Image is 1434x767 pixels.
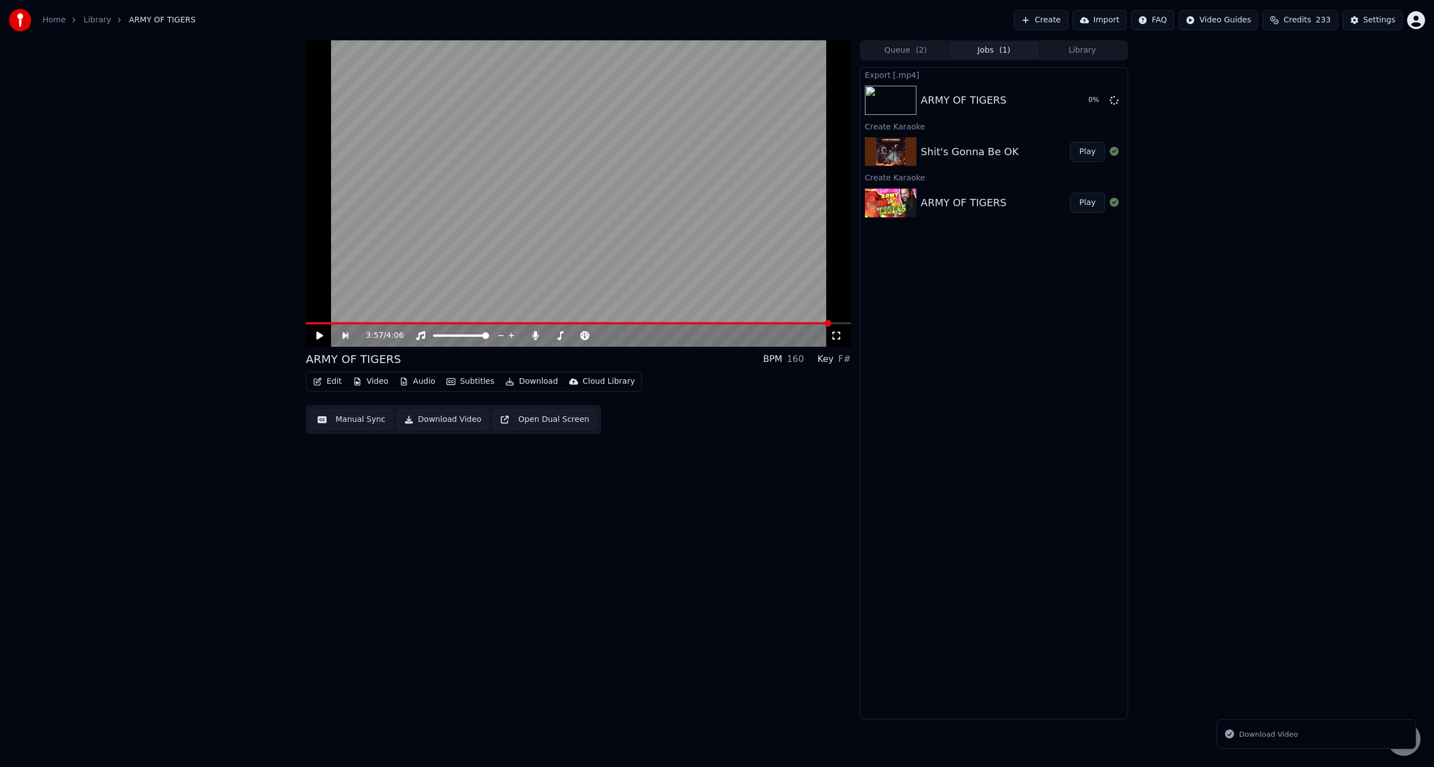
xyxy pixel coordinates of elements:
span: Credits [1283,15,1311,26]
button: Import [1073,10,1126,30]
img: youka [9,9,31,31]
div: 0 % [1088,96,1105,105]
span: ( 1 ) [999,45,1011,56]
div: Key [817,352,834,366]
span: ARMY OF TIGERS [129,15,195,26]
div: Download Video [1239,729,1298,740]
div: / [366,330,393,341]
button: Edit [309,374,346,389]
button: Library [1038,43,1126,59]
button: Settings [1343,10,1403,30]
button: FAQ [1131,10,1174,30]
div: Export [.mp4] [860,68,1128,81]
button: Audio [395,374,440,389]
a: Library [83,15,111,26]
nav: breadcrumb [43,15,195,26]
span: 4:06 [386,330,403,341]
div: ARMY OF TIGERS [306,351,401,367]
span: 3:57 [366,330,383,341]
button: Manual Sync [310,410,393,430]
button: Play [1070,142,1105,162]
button: Open Dual Screen [493,410,597,430]
div: Create Karaoke [860,170,1128,184]
span: ( 2 ) [916,45,927,56]
button: Video Guides [1179,10,1258,30]
a: Home [43,15,66,26]
button: Play [1070,193,1105,213]
button: Video [348,374,393,389]
div: Settings [1363,15,1395,26]
div: Cloud Library [583,376,635,387]
button: Credits233 [1263,10,1338,30]
div: 160 [787,352,804,366]
div: ARMY OF TIGERS [921,92,1007,108]
span: 233 [1316,15,1331,26]
div: F# [838,352,851,366]
button: Download Video [397,410,488,430]
div: ARMY OF TIGERS [921,195,1007,211]
button: Create [1014,10,1068,30]
div: Shit's Gonna Be OK [921,144,1019,160]
button: Queue [862,43,950,59]
button: Download [501,374,562,389]
div: BPM [763,352,782,366]
button: Jobs [950,43,1039,59]
div: Create Karaoke [860,119,1128,133]
button: Subtitles [442,374,499,389]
